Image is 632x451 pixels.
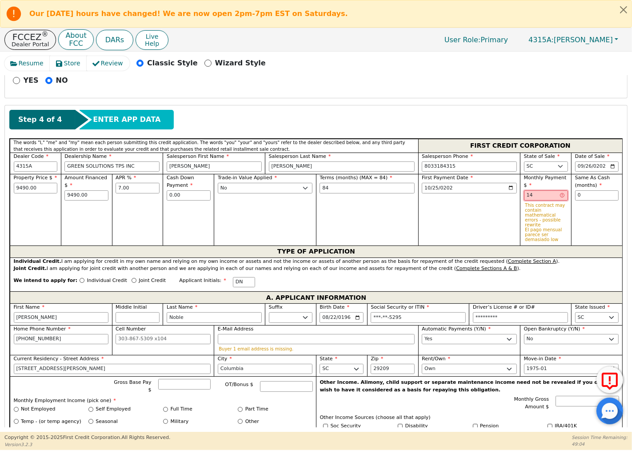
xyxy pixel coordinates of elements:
[14,326,71,332] span: Home Phone Number
[323,424,328,429] input: Y/N
[14,265,619,273] div: I am applying for joint credit with another person and we are applying in each of our names and r...
[575,190,619,201] input: 0
[269,304,283,310] span: Suffix
[14,258,619,266] div: I am applying for credit in my own name and relying on my own income or assets and not the income...
[320,356,337,362] span: State
[508,258,556,264] u: Complete Section A
[14,153,48,159] span: Dealer Code
[524,326,585,332] span: Open Bankruptcy (Y/N)
[422,161,517,172] input: 303-867-5309 x104
[245,406,268,413] label: Part Time
[371,312,466,323] input: 000-00-0000
[218,326,254,332] span: E-Mail Address
[436,31,517,48] a: User Role:Primary
[219,346,413,351] p: Buyer 1 email address is missing.
[145,33,159,40] span: Live
[422,153,473,159] span: Salesperson Phone
[4,30,56,50] button: FCCEZ®Dealer Portal
[524,364,619,374] input: YYYY-MM-DD
[87,277,127,285] p: Individual Credit
[24,75,39,86] p: YES
[422,175,473,181] span: First Payment Date
[93,114,160,125] span: ENTER APP DATA
[575,304,610,310] span: State Issued
[473,424,478,429] input: Y/N
[14,277,78,292] span: We intend to apply for:
[225,382,253,387] span: OT/Bonus $
[422,356,450,362] span: Rent/Own
[616,0,632,19] button: Close alert
[575,161,619,172] input: YYYY-MM-DD
[136,30,168,50] button: LiveHelp
[524,190,568,201] input: Hint: 143.23
[524,153,560,159] span: State of Sale
[572,441,628,447] p: 49:04
[480,423,499,430] label: Pension
[320,379,619,394] p: Other Income. Alimony, child support or separate maintenance income need not be revealed if you d...
[116,175,136,181] span: APR %
[215,58,266,68] p: Wizard Style
[371,356,383,362] span: Zip
[167,153,229,159] span: Salesperson First Name
[218,356,232,362] span: City
[96,406,131,413] label: Self Employed
[21,406,55,413] label: Not Employed
[50,56,87,71] button: Store
[277,246,355,258] span: TYPE OF APPLICATION
[14,334,109,345] input: 303-867-5309 x104
[519,33,628,47] button: 4315A:[PERSON_NAME]
[371,304,429,310] span: Social Security or ITIN
[572,434,628,441] p: Session Time Remaining:
[12,32,49,41] p: FCCEZ
[525,227,567,242] p: El pago mensual parece ser demasiado low
[116,304,147,310] span: Middle Initial
[12,41,49,47] p: Dealer Portal
[398,424,403,429] input: Y/N
[116,334,211,345] input: 303-867-5309 x104
[470,140,571,152] span: FIRST CREDIT CORPORATION
[371,364,415,374] input: 90210
[96,30,133,50] a: DARs
[101,59,123,68] span: Review
[147,58,198,68] p: Classic Style
[456,266,517,271] u: Complete Sections A & B
[473,304,535,310] span: Driver’s License # or ID#
[320,414,619,422] p: Other Income Sources (choose all that apply)
[145,40,159,47] span: Help
[179,278,226,283] span: Applicant Initials:
[575,175,610,188] span: Same As Cash (months)
[218,175,277,181] span: Trade-in Value Applied
[514,396,549,410] span: Monthly Gross Amount $
[320,175,388,181] span: Terms (months) (MAX = 84)
[116,326,146,332] span: Cell Number
[121,435,170,440] span: All Rights Reserved.
[58,29,93,50] button: AboutFCC
[114,379,151,393] span: Gross Base Pay $
[320,312,364,323] input: YYYY-MM-DD
[21,418,81,426] label: Temp - (or temp agency)
[4,441,170,448] p: Version 3.2.3
[4,56,50,71] button: Resume
[524,175,567,188] span: Monthly Payment $
[331,423,361,430] label: Soc Security
[245,418,259,426] label: Other
[14,397,313,405] p: Monthly Employment Income (pick one)
[4,434,170,442] p: Copyright © 2015- 2025 First Credit Corporation.
[14,266,47,271] strong: Joint Credit.
[14,175,57,181] span: Property Price $
[269,153,331,159] span: Salesperson Last Name
[65,40,86,47] p: FCC
[87,56,130,71] button: Review
[320,304,349,310] span: Birth Date
[14,304,45,310] span: First Name
[171,418,189,426] label: Military
[444,36,480,44] span: User Role :
[548,424,552,429] input: Y/N
[14,356,104,362] span: Current Residency - Street Address
[528,36,554,44] span: 4315A:
[42,30,48,38] sup: ®
[422,183,517,193] input: YYYY-MM-DD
